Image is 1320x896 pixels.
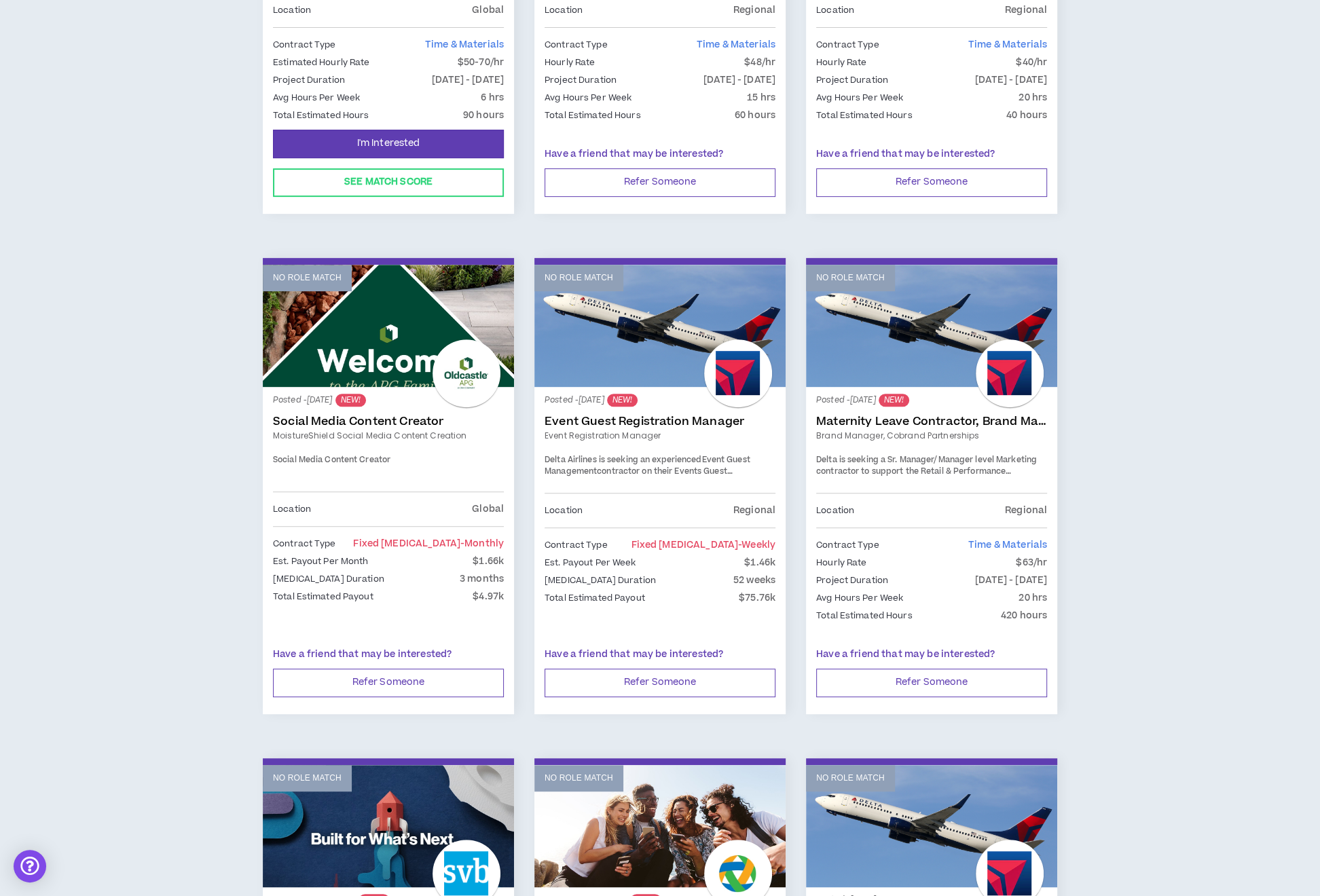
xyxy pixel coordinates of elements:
p: Avg Hours Per Week [816,591,903,605]
p: Location [273,502,311,517]
p: 90 hours [463,108,504,123]
span: Time & Materials [968,38,1047,52]
p: Location [545,503,583,518]
p: Have a friend that may be interested? [545,147,775,162]
p: Global [472,3,504,18]
a: No Role Match [806,265,1057,387]
p: No Role Match [545,772,613,785]
p: Location [816,3,854,18]
p: [DATE] - [DATE] [975,73,1047,88]
p: Location [545,3,583,18]
button: Refer Someone [273,669,504,697]
p: Contract Type [545,37,608,52]
p: Regional [733,3,775,18]
p: $40/hr [1016,55,1047,70]
a: No Role Match [263,265,514,387]
span: Delta Airlines is seeking an experienced [545,454,701,466]
p: Est. Payout Per Week [545,555,636,570]
p: $1.46k [744,555,775,570]
p: [MEDICAL_DATA] Duration [545,573,656,588]
p: Have a friend that may be interested? [816,147,1047,162]
p: [DATE] - [DATE] [432,73,504,88]
a: Maternity Leave Contractor, Brand Marketing Manager (Cobrand Partnerships) [816,415,1047,428]
span: Time & Materials [968,538,1047,552]
p: 20 hrs [1019,90,1047,105]
p: Have a friend that may be interested? [273,648,504,662]
a: Brand Manager, Cobrand Partnerships [816,430,1047,442]
p: Regional [733,503,775,518]
span: - monthly [460,537,504,550]
p: [DATE] - [DATE] [975,573,1047,588]
p: Total Estimated Hours [273,108,369,123]
p: 420 hours [1001,608,1047,623]
p: Total Estimated Hours [816,108,913,123]
button: Refer Someone [545,669,775,697]
span: Time & Materials [425,38,504,52]
p: Location [816,503,854,518]
span: contractor on their Events Guest Management team. This a 40hrs/week position with 2-3 days in the... [545,466,765,525]
p: 40 hours [1006,108,1047,123]
p: $50-70/hr [458,55,504,70]
span: Social Media Content Creator [273,454,390,466]
p: 20 hrs [1019,591,1047,605]
p: Have a friend that may be interested? [545,648,775,662]
p: No Role Match [273,272,342,284]
a: No Role Match [534,265,786,387]
p: Regional [1005,3,1047,18]
button: I'm Interested [273,130,504,158]
p: Avg Hours Per Week [816,90,903,105]
p: Total Estimated Payout [273,589,373,604]
p: No Role Match [816,272,885,284]
span: I'm Interested [357,137,420,150]
p: Project Duration [545,73,617,88]
p: 52 weeks [733,573,775,588]
button: Refer Someone [816,669,1047,697]
p: 60 hours [735,108,775,123]
p: Have a friend that may be interested? [816,648,1047,662]
button: Refer Someone [816,168,1047,197]
span: Time & Materials [697,38,775,52]
p: Location [273,3,311,18]
p: Posted - [DATE] [816,394,1047,407]
div: Open Intercom Messenger [14,850,46,882]
p: [MEDICAL_DATA] Duration [273,572,384,586]
a: Social Media Content Creator [273,415,504,428]
p: Est. Payout Per Month [273,554,369,569]
p: $63/hr [1016,555,1047,570]
strong: Event Guest Management [545,454,750,478]
button: See Match Score [273,168,504,197]
sup: NEW! [879,394,909,407]
p: [DATE] - [DATE] [703,73,775,88]
p: Contract Type [273,536,336,551]
span: - weekly [738,538,775,552]
p: Posted - [DATE] [273,394,504,407]
p: Contract Type [273,37,336,52]
p: No Role Match [816,772,885,785]
sup: NEW! [607,394,638,407]
p: Posted - [DATE] [545,394,775,407]
p: Regional [1005,503,1047,518]
a: No Role Match [534,765,786,887]
p: Contract Type [816,37,879,52]
p: Hourly Rate [816,55,866,70]
p: Total Estimated Hours [816,608,913,623]
a: Event Registration Manager [545,430,775,442]
p: Avg Hours Per Week [273,90,360,105]
p: 15 hrs [747,90,775,105]
p: Project Duration [816,73,888,88]
a: No Role Match [806,765,1057,887]
p: Total Estimated Hours [545,108,641,123]
span: Delta is seeking a Sr. Manager/Manager level Marketing contractor to support the Retail & Perform... [816,454,1038,502]
a: Event Guest Registration Manager [545,415,775,428]
p: Contract Type [545,538,608,553]
p: Project Duration [273,73,345,88]
a: MoistureShield Social Media Content Creation [273,430,504,442]
span: Fixed [MEDICAL_DATA] [353,537,504,550]
p: 3 months [460,572,504,586]
p: Total Estimated Payout [545,591,645,605]
p: Hourly Rate [816,555,866,570]
sup: NEW! [335,394,366,407]
button: Refer Someone [545,168,775,197]
p: $75.76k [739,591,775,605]
p: Avg Hours Per Week [545,90,631,105]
